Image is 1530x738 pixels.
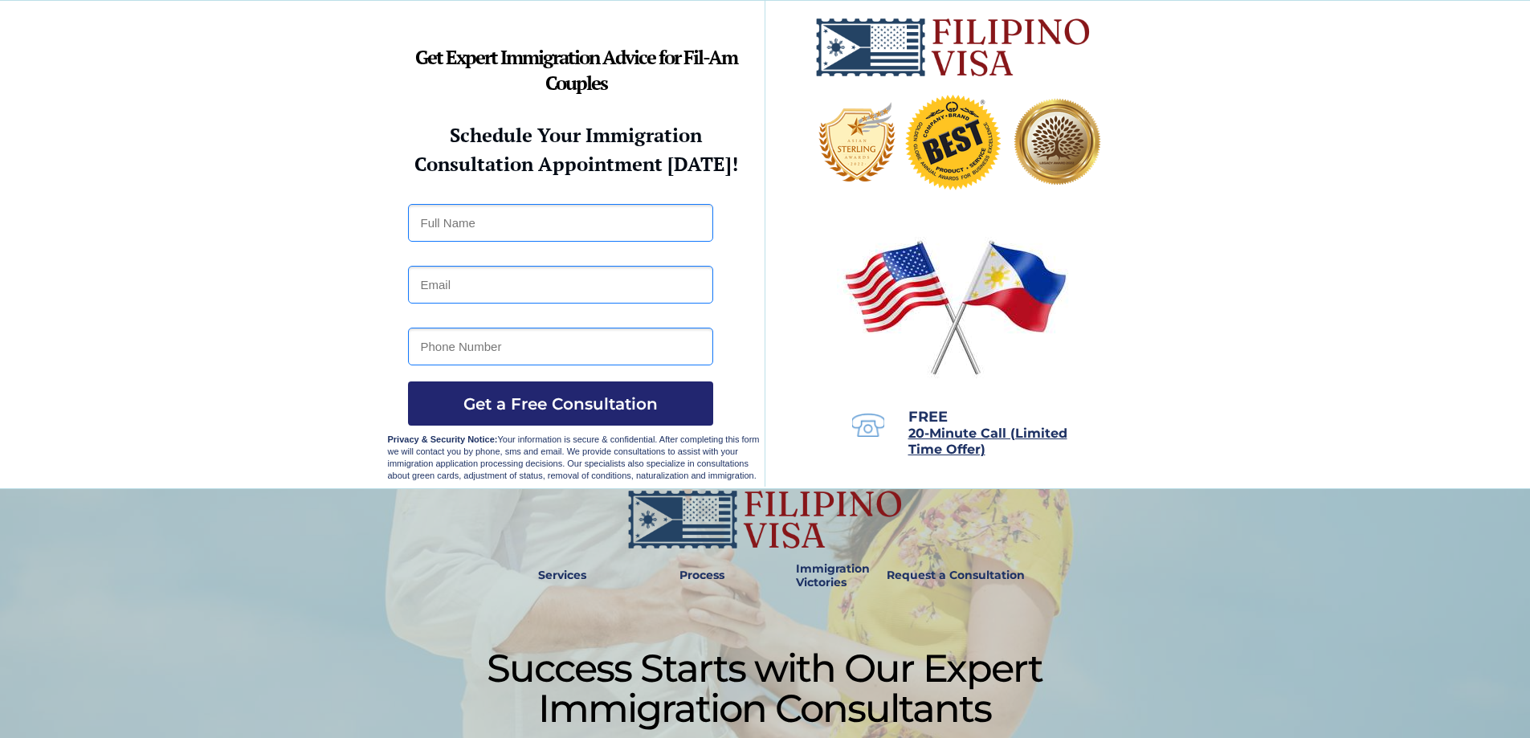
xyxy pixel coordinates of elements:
strong: Immigration Victories [796,561,870,589]
span: 20-Minute Call (Limited Time Offer) [908,426,1067,457]
strong: Process [679,568,724,582]
strong: Privacy & Security Notice: [388,434,498,444]
a: Process [671,557,732,594]
button: Get a Free Consultation [408,381,713,426]
span: Success Starts with Our Expert Immigration Consultants [487,645,1042,732]
a: Services [528,557,598,594]
strong: Services [538,568,586,582]
input: Phone Number [408,328,713,365]
strong: Request a Consultation [887,568,1025,582]
strong: Get Expert Immigration Advice for Fil-Am Couples [415,44,737,96]
a: Request a Consultation [879,557,1032,594]
span: FREE [908,408,948,426]
strong: Schedule Your Immigration [450,122,702,148]
span: Your information is secure & confidential. After completing this form we will contact you by phon... [388,434,760,480]
input: Email [408,266,713,304]
strong: Consultation Appointment [DATE]! [414,151,738,177]
input: Full Name [408,204,713,242]
span: Get a Free Consultation [408,394,713,414]
a: Immigration Victories [789,557,843,594]
a: 20-Minute Call (Limited Time Offer) [908,427,1067,456]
